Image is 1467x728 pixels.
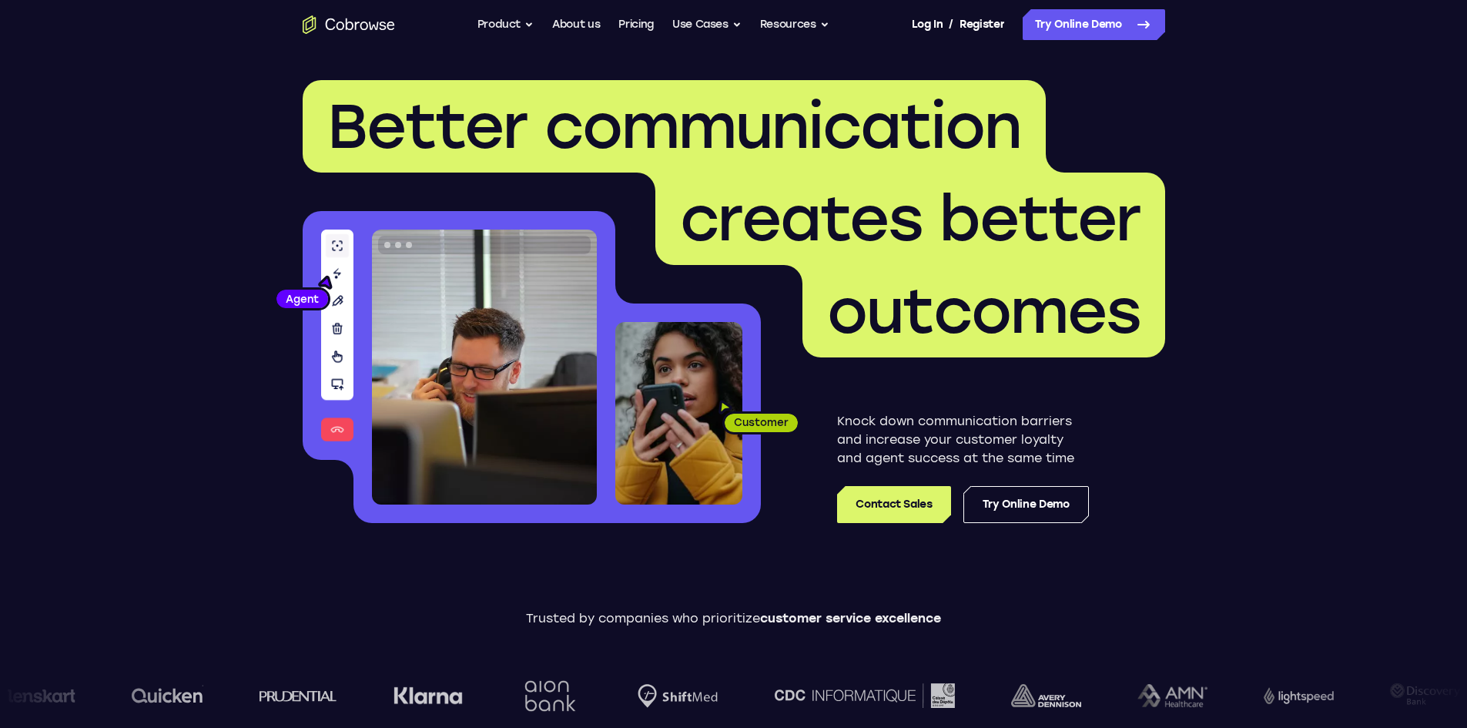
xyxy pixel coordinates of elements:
button: Resources [760,9,829,40]
img: CDC Informatique [762,683,943,707]
span: Better communication [327,89,1021,163]
img: Shiftmed [626,684,706,708]
span: customer service excellence [760,611,941,626]
p: Knock down communication barriers and increase your customer loyalty and agent success at the sam... [837,412,1089,468]
a: Register [960,9,1004,40]
img: Lightspeed [1252,687,1322,703]
img: avery-dennison [1000,684,1070,707]
img: AMN Healthcare [1126,684,1196,708]
img: A customer support agent talking on the phone [372,230,597,505]
button: Product [477,9,534,40]
a: About us [552,9,600,40]
span: creates better [680,182,1140,256]
img: prudential [248,689,326,702]
span: / [949,15,953,34]
img: Klarna [382,686,451,705]
a: Log In [912,9,943,40]
img: Aion Bank [507,665,570,727]
span: outcomes [827,274,1140,348]
a: Contact Sales [837,486,950,523]
a: Try Online Demo [963,486,1089,523]
a: Pricing [618,9,654,40]
a: Go to the home page [303,15,395,34]
button: Use Cases [672,9,742,40]
a: Try Online Demo [1023,9,1165,40]
img: A customer holding their phone [615,322,742,505]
